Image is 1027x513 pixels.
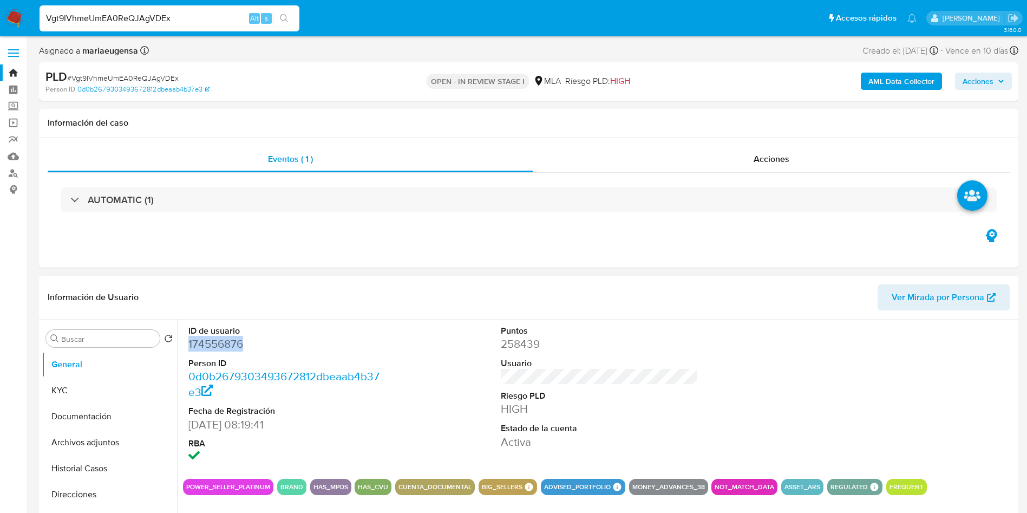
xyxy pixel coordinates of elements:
[940,43,943,58] span: -
[61,187,997,212] div: AUTOMATIC (1)
[67,73,179,83] span: # Vgt9IVhmeUmEA0ReQJAgVDEx
[80,44,138,57] b: mariaeugensa
[501,423,698,434] dt: Estado de la cuenta
[42,378,177,404] button: KYC
[427,74,529,89] p: OPEN - IN REVIEW STAGE I
[61,334,155,344] input: Buscar
[943,13,1004,23] p: mariaeugenia.sanchez@mercadolibre.com
[188,325,386,337] dt: ID de usuario
[88,194,154,206] h3: AUTOMATIC (1)
[42,482,177,508] button: Direcciones
[501,401,698,417] dd: HIGH
[42,456,177,482] button: Historial Casos
[963,73,993,90] span: Acciones
[836,12,897,24] span: Accesos rápidos
[188,405,386,417] dt: Fecha de Registración
[188,368,380,399] a: 0d0b2679303493672812dbeaab4b37e3
[39,45,138,57] span: Asignado a
[265,13,268,23] span: s
[754,153,789,165] span: Acciones
[861,73,942,90] button: AML Data Collector
[42,430,177,456] button: Archivos adjuntos
[50,334,59,343] button: Buscar
[1008,12,1019,24] a: Salir
[188,358,386,369] dt: Person ID
[45,68,67,85] b: PLD
[268,153,313,165] span: Eventos ( 1 )
[533,75,561,87] div: MLA
[188,336,386,352] dd: 174556876
[862,43,938,58] div: Creado el: [DATE]
[907,14,917,23] a: Notificaciones
[955,73,1012,90] button: Acciones
[164,334,173,346] button: Volver al orden por defecto
[501,434,698,450] dd: Activa
[250,13,259,23] span: Alt
[501,336,698,352] dd: 258439
[40,11,299,25] input: Buscar usuario o caso...
[945,45,1008,57] span: Vence en 10 días
[48,118,1010,128] h1: Información del caso
[868,73,934,90] b: AML Data Collector
[878,284,1010,310] button: Ver Mirada por Persona
[42,404,177,430] button: Documentación
[77,85,210,94] a: 0d0b2679303493672812dbeaab4b37e3
[273,11,295,26] button: search-icon
[188,438,386,450] dt: RBA
[565,75,630,87] span: Riesgo PLD:
[42,352,177,378] button: General
[188,417,386,432] dd: [DATE] 08:19:41
[45,85,75,94] b: Person ID
[501,390,698,402] dt: Riesgo PLD
[48,292,139,303] h1: Información de Usuario
[501,325,698,337] dt: Puntos
[610,75,630,87] span: HIGH
[892,284,984,310] span: Ver Mirada por Persona
[501,358,698,369] dt: Usuario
